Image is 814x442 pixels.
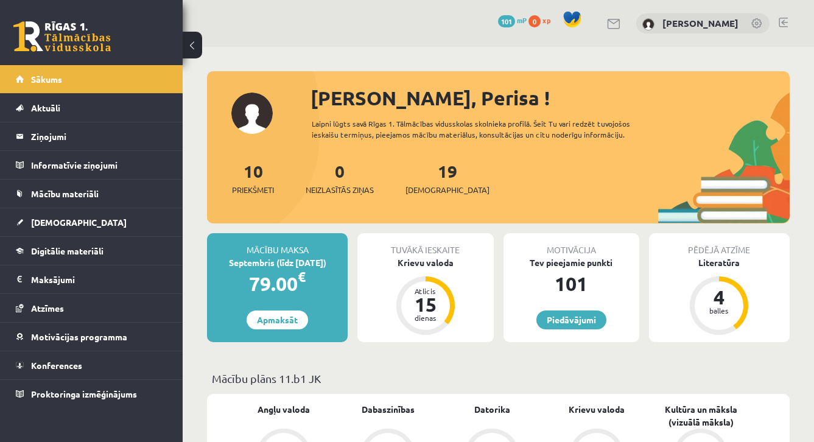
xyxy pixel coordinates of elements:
a: Ziņojumi [16,122,167,150]
span: € [298,268,306,286]
div: balles [701,307,737,314]
a: Digitālie materiāli [16,237,167,265]
a: Angļu valoda [258,403,310,416]
img: Perisa Bogdanova [642,18,654,30]
span: Atzīmes [31,303,64,314]
a: [DEMOGRAPHIC_DATA] [16,208,167,236]
div: Mācību maksa [207,233,348,256]
a: Rīgas 1. Tālmācības vidusskola [13,21,111,52]
a: Mācību materiāli [16,180,167,208]
div: Tev pieejamie punkti [503,256,639,269]
a: 19[DEMOGRAPHIC_DATA] [405,160,489,196]
a: 10Priekšmeti [232,160,274,196]
a: 101 mP [498,15,527,25]
legend: Maksājumi [31,265,167,293]
div: Tuvākā ieskaite [357,233,493,256]
span: Digitālie materiāli [31,245,104,256]
span: [DEMOGRAPHIC_DATA] [31,217,127,228]
div: [PERSON_NAME], Perisa ! [311,83,790,113]
div: dienas [407,314,444,321]
p: Mācību plāns 11.b1 JK [212,370,785,387]
span: [DEMOGRAPHIC_DATA] [405,184,489,196]
span: Mācību materiāli [31,188,99,199]
legend: Informatīvie ziņojumi [31,151,167,179]
span: Priekšmeti [232,184,274,196]
a: Informatīvie ziņojumi [16,151,167,179]
div: 4 [701,287,737,307]
a: Krievu valoda Atlicis 15 dienas [357,256,493,337]
div: Literatūra [649,256,790,269]
a: Sākums [16,65,167,93]
div: Motivācija [503,233,639,256]
a: Literatūra 4 balles [649,256,790,337]
span: Konferences [31,360,82,371]
a: Konferences [16,351,167,379]
legend: Ziņojumi [31,122,167,150]
a: Dabaszinības [362,403,415,416]
div: Laipni lūgts savā Rīgas 1. Tālmācības vidusskolas skolnieka profilā. Šeit Tu vari redzēt tuvojošo... [312,118,661,140]
span: xp [542,15,550,25]
div: 101 [503,269,639,298]
a: Atzīmes [16,294,167,322]
a: Datorika [474,403,510,416]
span: 0 [528,15,541,27]
a: [PERSON_NAME] [662,17,739,29]
span: Sākums [31,74,62,85]
a: Apmaksāt [247,310,308,329]
div: Atlicis [407,287,444,295]
span: mP [517,15,527,25]
a: Motivācijas programma [16,323,167,351]
div: 79.00 [207,269,348,298]
a: 0Neizlasītās ziņas [306,160,374,196]
a: Aktuāli [16,94,167,122]
div: Krievu valoda [357,256,493,269]
a: Maksājumi [16,265,167,293]
a: 0 xp [528,15,556,25]
a: Proktoringa izmēģinājums [16,380,167,408]
span: Motivācijas programma [31,331,127,342]
span: Aktuāli [31,102,60,113]
span: 101 [498,15,515,27]
a: Krievu valoda [569,403,625,416]
span: Proktoringa izmēģinājums [31,388,137,399]
span: Neizlasītās ziņas [306,184,374,196]
a: Piedāvājumi [536,310,606,329]
div: Pēdējā atzīme [649,233,790,256]
div: 15 [407,295,444,314]
a: Kultūra un māksla (vizuālā māksla) [649,403,753,429]
div: Septembris (līdz [DATE]) [207,256,348,269]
